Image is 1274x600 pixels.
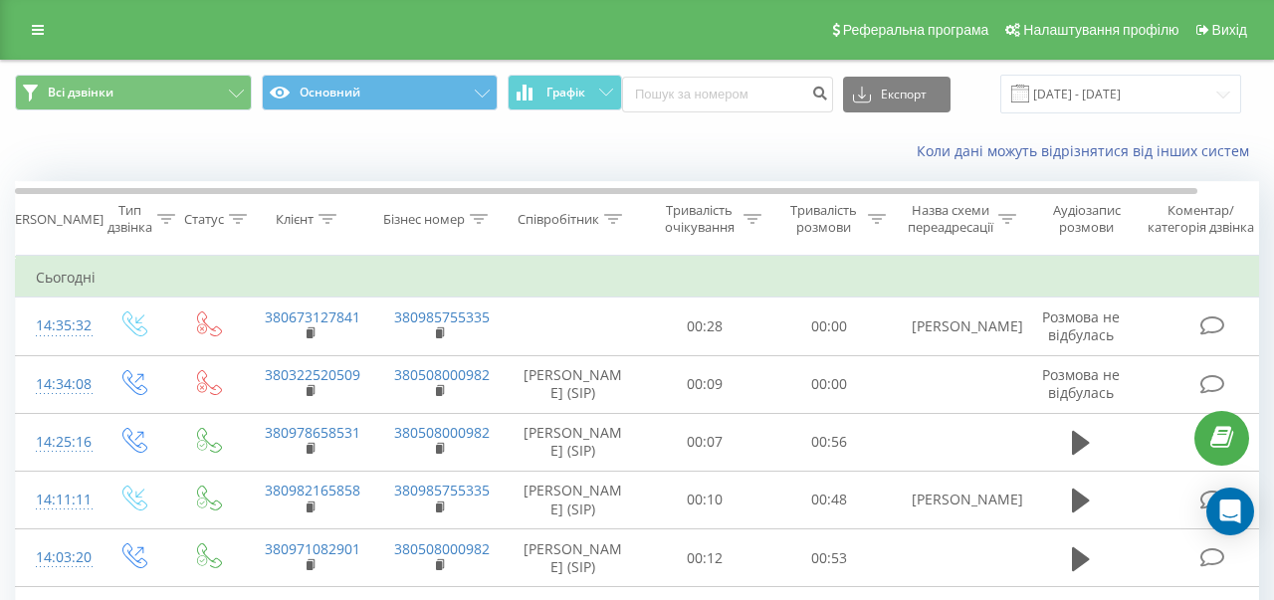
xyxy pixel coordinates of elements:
[36,538,76,577] div: 14:03:20
[15,75,252,110] button: Всі дзвінки
[643,413,767,471] td: 00:07
[107,202,152,236] div: Тип дзвінка
[276,211,314,228] div: Клієнт
[262,75,499,110] button: Основний
[36,365,76,404] div: 14:34:08
[917,141,1259,160] a: Коли дані можуть відрізнятися вiд інших систем
[622,77,833,112] input: Пошук за номером
[643,471,767,528] td: 00:10
[767,471,892,528] td: 00:48
[767,355,892,413] td: 00:00
[1042,307,1120,344] span: Розмова не відбулась
[265,481,360,500] a: 380982165858
[1038,202,1135,236] div: Аудіозапис розмови
[184,211,224,228] div: Статус
[394,365,490,384] a: 380508000982
[546,86,585,100] span: Графік
[1206,488,1254,535] div: Open Intercom Messenger
[643,298,767,355] td: 00:28
[504,471,643,528] td: [PERSON_NAME] (SIP)
[36,481,76,519] div: 14:11:11
[394,539,490,558] a: 380508000982
[383,211,465,228] div: Бізнес номер
[892,471,1021,528] td: [PERSON_NAME]
[265,423,360,442] a: 380978658531
[1212,22,1247,38] span: Вихід
[36,423,76,462] div: 14:25:16
[1023,22,1178,38] span: Налаштування профілю
[892,298,1021,355] td: [PERSON_NAME]
[504,413,643,471] td: [PERSON_NAME] (SIP)
[643,529,767,587] td: 00:12
[48,85,113,100] span: Всі дзвінки
[36,306,76,345] div: 14:35:32
[908,202,993,236] div: Назва схеми переадресації
[767,529,892,587] td: 00:53
[660,202,739,236] div: Тривалість очікування
[504,355,643,413] td: [PERSON_NAME] (SIP)
[394,423,490,442] a: 380508000982
[394,481,490,500] a: 380985755335
[643,355,767,413] td: 00:09
[265,307,360,326] a: 380673127841
[784,202,863,236] div: Тривалість розмови
[843,22,989,38] span: Реферальна програма
[843,77,951,112] button: Експорт
[265,539,360,558] a: 380971082901
[3,211,104,228] div: [PERSON_NAME]
[1042,365,1120,402] span: Розмова не відбулась
[518,211,599,228] div: Співробітник
[767,413,892,471] td: 00:56
[265,365,360,384] a: 380322520509
[767,298,892,355] td: 00:00
[504,529,643,587] td: [PERSON_NAME] (SIP)
[1143,202,1259,236] div: Коментар/категорія дзвінка
[508,75,622,110] button: Графік
[394,307,490,326] a: 380985755335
